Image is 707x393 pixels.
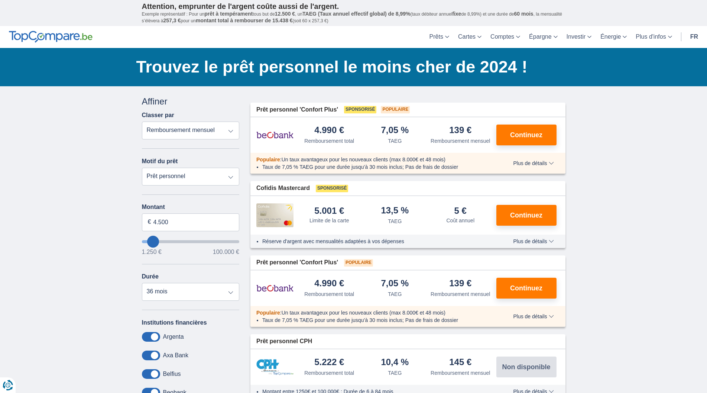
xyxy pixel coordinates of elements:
div: TAEG [388,137,402,145]
span: fixe [452,11,461,17]
a: Plus d'infos [631,26,676,48]
li: Taux de 7,05 % TAEG pour une durée jusqu’à 30 mois inclus; Pas de frais de dossier [262,316,492,324]
a: Épargne [525,26,562,48]
img: pret personnel Beobank [256,279,293,297]
p: Attention, emprunter de l'argent coûte aussi de l'argent. [142,2,565,11]
div: 4.990 € [314,126,344,136]
div: 145 € [449,358,471,368]
span: Plus de détails [513,239,554,244]
p: Exemple représentatif : Pour un tous but de , un (taux débiteur annuel de 8,99%) et une durée de ... [142,11,565,24]
div: Remboursement total [304,137,354,145]
input: wantToBorrow [142,240,240,243]
button: Plus de détails [507,160,559,166]
div: Affiner [142,95,240,108]
div: Coût annuel [446,217,474,224]
div: 139 € [449,279,471,289]
span: 12.500 € [275,11,295,17]
div: 139 € [449,126,471,136]
span: Non disponible [502,364,551,370]
span: Continuez [510,285,542,291]
label: Motif du prêt [142,158,178,165]
div: 10,4 % [381,358,409,368]
a: Investir [562,26,596,48]
span: Continuez [510,132,542,138]
a: fr [686,26,703,48]
span: Prêt personnel 'Confort Plus' [256,106,338,114]
div: 7,05 % [381,279,409,289]
img: pret personnel Cofidis CC [256,203,293,227]
div: 5 € [454,206,467,215]
div: Remboursement total [304,369,354,377]
div: TAEG [388,290,402,298]
div: Remboursement mensuel [431,290,490,298]
button: Non disponible [496,357,557,377]
button: Plus de détails [507,313,559,319]
div: TAEG [388,369,402,377]
img: TopCompare [9,31,93,43]
label: Argenta [163,334,184,340]
span: Un taux avantageux pour les nouveaux clients (max 8.000€ et 48 mois) [282,157,445,162]
img: pret personnel Beobank [256,126,293,144]
span: Sponsorisé [344,106,376,113]
span: Populaire [381,106,410,113]
span: Sponsorisé [316,185,348,192]
div: TAEG [388,218,402,225]
a: Prêts [425,26,454,48]
span: Continuez [510,212,542,219]
span: € [148,218,151,226]
span: Plus de détails [513,161,554,166]
span: 60 mois [514,11,534,17]
span: Populaire [344,259,373,267]
button: Continuez [496,278,557,299]
div: Remboursement mensuel [431,137,490,145]
label: Institutions financières [142,319,207,326]
div: 7,05 % [381,126,409,136]
label: Durée [142,273,159,280]
button: Continuez [496,125,557,145]
div: 5.001 € [314,206,344,215]
span: Plus de détails [513,314,554,319]
span: prêt à tempérament [204,11,253,17]
div: 4.990 € [314,279,344,289]
div: Remboursement total [304,290,354,298]
img: pret personnel CPH Banque [256,359,293,375]
span: montant total à rembourser de 15.438 € [196,17,293,23]
label: Montant [142,204,240,210]
button: Plus de détails [507,238,559,244]
div: : [250,156,497,163]
h1: Trouvez le prêt personnel le moins cher de 2024 ! [136,55,565,78]
span: Prêt personnel 'Confort Plus' [256,258,338,267]
a: Cartes [454,26,486,48]
span: Prêt personnel CPH [256,337,312,346]
a: Énergie [596,26,631,48]
div: 5.222 € [314,358,344,368]
span: Un taux avantageux pour les nouveaux clients (max 8.000€ et 48 mois) [282,310,445,316]
span: TAEG (Taux annuel effectif global) de 8,99% [302,11,410,17]
span: Populaire [256,157,280,162]
label: Belfius [163,371,181,377]
label: Axa Bank [163,352,188,359]
span: Cofidis Mastercard [256,184,310,193]
span: 1.250 € [142,249,162,255]
div: Remboursement mensuel [431,369,490,377]
li: Réserve d'argent avec mensualités adaptées à vos dépenses [262,238,492,245]
a: Comptes [486,26,525,48]
button: Continuez [496,205,557,226]
div: 13,5 % [381,206,409,216]
li: Taux de 7,05 % TAEG pour une durée jusqu’à 30 mois inclus; Pas de frais de dossier [262,163,492,171]
div: : [250,309,497,316]
span: 100.000 € [213,249,239,255]
label: Classer par [142,112,174,119]
div: Limite de la carte [309,217,349,224]
span: 257,3 € [163,17,181,23]
span: Populaire [256,310,280,316]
